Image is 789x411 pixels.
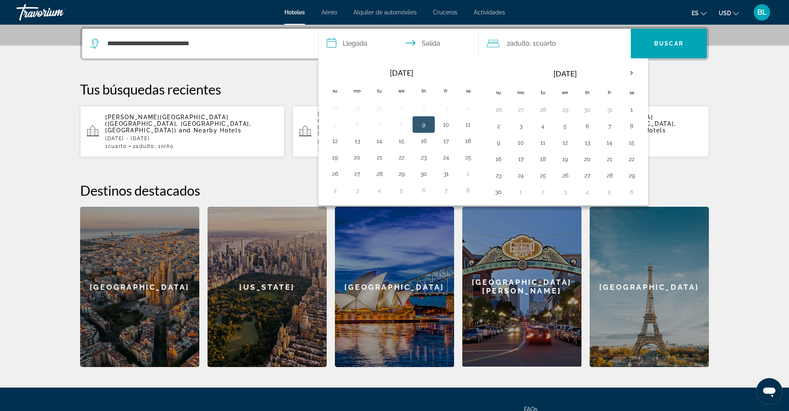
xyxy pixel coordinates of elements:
button: Day 11 [461,119,475,130]
button: Day 25 [461,152,475,163]
button: Day 17 [439,135,452,147]
button: Day 1 [514,186,527,198]
button: [PERSON_NAME][GEOGRAPHIC_DATA] ([GEOGRAPHIC_DATA], [GEOGRAPHIC_DATA], [GEOGRAPHIC_DATA]) and Near... [80,106,284,157]
button: Day 7 [439,185,452,196]
span: Adulto [510,39,530,47]
a: Cruceros [433,9,457,16]
button: Day 5 [603,186,616,198]
span: Actividades [474,9,505,16]
iframe: Botón para iniciar la ventana de mensajería [756,378,782,404]
button: Day 4 [536,120,549,132]
button: Day 6 [417,185,430,196]
button: Day 28 [328,102,341,114]
button: Day 6 [625,186,638,198]
a: Hoteles [284,9,305,16]
span: es [692,10,699,16]
button: Day 8 [395,119,408,130]
button: Day 21 [373,152,386,163]
span: , 1 [155,143,174,149]
button: Day 15 [625,137,638,148]
button: Day 27 [351,168,364,180]
button: Day 16 [492,153,505,165]
button: Day 7 [373,119,386,130]
th: [DATE] [346,64,457,82]
button: Day 17 [514,153,527,165]
button: Day 3 [439,102,452,114]
button: Day 29 [351,102,364,114]
p: Tus búsquedas recientes [80,81,709,97]
span: BL [757,8,767,16]
a: Barcelona[GEOGRAPHIC_DATA] [80,207,199,367]
button: Next month [621,64,643,83]
button: Day 26 [328,168,341,180]
button: Day 12 [328,135,341,147]
span: Adulto [136,143,154,149]
button: Day 2 [536,186,549,198]
button: Day 5 [328,119,341,130]
h2: Destinos destacados [80,182,709,199]
div: [GEOGRAPHIC_DATA] [590,207,709,367]
span: [PERSON_NAME][GEOGRAPHIC_DATA] ([GEOGRAPHIC_DATA], [GEOGRAPHIC_DATA], [GEOGRAPHIC_DATA]) [105,114,251,134]
button: User Menu [751,4,773,21]
span: and Nearby Hotels [603,127,666,134]
button: Day 7 [603,120,616,132]
a: New York[US_STATE] [208,207,327,367]
p: [DATE] - [DATE] [318,139,490,145]
button: Day 20 [581,153,594,165]
th: [DATE] [510,64,621,83]
button: Day 4 [581,186,594,198]
button: Day 27 [581,170,594,181]
button: Day 31 [603,104,616,115]
button: Day 19 [328,152,341,163]
a: Travorium [16,2,99,23]
button: Day 18 [536,153,549,165]
a: San Diego[GEOGRAPHIC_DATA][PERSON_NAME] [462,207,581,367]
div: [GEOGRAPHIC_DATA][PERSON_NAME] [462,207,581,367]
table: Right calendar grid [487,64,643,200]
button: Day 29 [625,170,638,181]
button: Day 30 [417,168,430,180]
a: Alquiler de automóviles [353,9,417,16]
a: Sydney[GEOGRAPHIC_DATA] [335,207,454,367]
button: Day 12 [558,137,572,148]
div: [GEOGRAPHIC_DATA] [80,207,199,367]
a: Paris[GEOGRAPHIC_DATA] [590,207,709,367]
button: Day 21 [603,153,616,165]
button: Day 25 [536,170,549,181]
button: Day 30 [581,104,594,115]
div: Search widget [82,29,707,58]
button: Day 24 [439,152,452,163]
p: [DATE] - [DATE] [105,136,278,141]
button: Day 22 [625,153,638,165]
button: Day 11 [536,137,549,148]
span: Buscar [654,40,683,47]
button: Day 3 [351,185,364,196]
span: 1 [318,147,339,152]
button: Select check in and out date [318,29,479,58]
button: Day 31 [439,168,452,180]
span: , 1 [530,38,556,49]
button: Day 3 [514,120,527,132]
button: Day 13 [581,137,594,148]
button: Day 28 [603,170,616,181]
button: Day 26 [558,170,572,181]
span: Niño [161,143,174,149]
button: Day 14 [603,137,616,148]
span: and Nearby Hotels [318,124,477,137]
button: Day 20 [351,152,364,163]
button: Day 13 [351,135,364,147]
a: Aéreo [321,9,337,16]
span: Cuarto [536,39,556,47]
span: 2 [507,38,530,49]
button: Day 28 [373,168,386,180]
button: Day 10 [514,137,527,148]
button: Search [631,29,707,58]
button: Day 23 [417,152,430,163]
button: Day 29 [395,168,408,180]
button: Day 1 [461,168,475,180]
button: Day 1 [625,104,638,115]
button: Day 5 [558,120,572,132]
